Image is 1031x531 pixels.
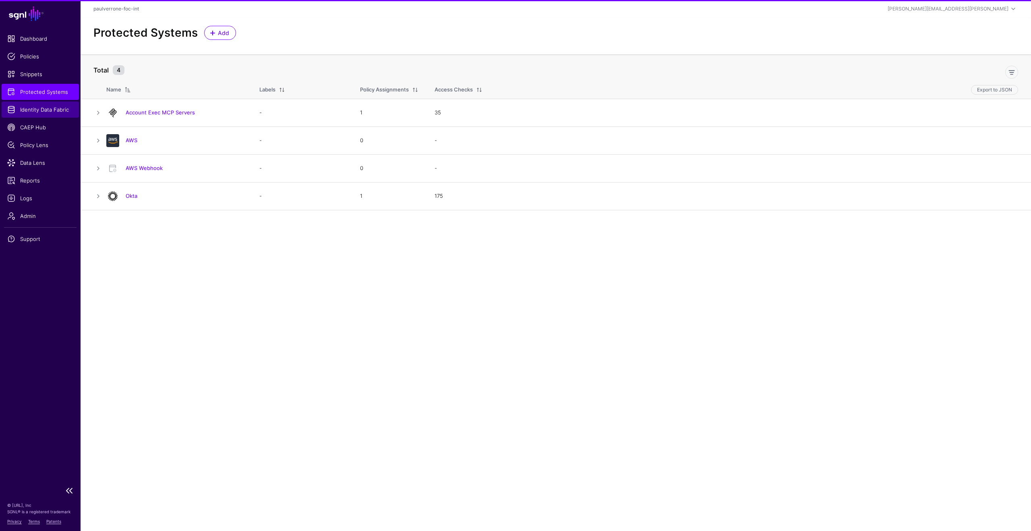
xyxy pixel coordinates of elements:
[5,5,76,23] a: SGNL
[2,31,79,47] a: Dashboard
[2,190,79,206] a: Logs
[93,26,198,40] h2: Protected Systems
[2,84,79,100] a: Protected Systems
[93,6,139,12] a: paulverrone-foc-int
[251,99,352,127] td: -
[46,519,61,524] a: Patents
[126,109,195,116] a: Account Exec MCP Servers
[888,5,1008,12] div: [PERSON_NAME][EMAIL_ADDRESS][PERSON_NAME]
[2,137,79,153] a: Policy Lens
[251,182,352,210] td: -
[435,137,1018,145] div: -
[7,141,73,149] span: Policy Lens
[106,134,119,147] img: svg+xml;base64,PHN2ZyB3aWR0aD0iNjQiIGhlaWdodD0iNjQiIHZpZXdCb3g9IjAgMCA2NCA2NCIgZmlsbD0ibm9uZSIgeG...
[435,192,1018,200] div: 175
[2,48,79,64] a: Policies
[7,106,73,114] span: Identity Data Fabric
[217,29,230,37] span: Add
[106,106,119,119] img: svg+xml;base64,PHN2ZyB3aWR0aD0iNjQiIGhlaWdodD0iNjQiIHZpZXdCb3g9IjAgMCA2NCA2NCIgZmlsbD0ibm9uZSIgeG...
[360,86,409,94] div: Policy Assignments
[7,212,73,220] span: Admin
[2,102,79,118] a: Identity Data Fabric
[352,99,426,127] td: 1
[2,66,79,82] a: Snippets
[435,164,1018,172] div: -
[352,154,426,182] td: 0
[7,176,73,185] span: Reports
[7,508,73,515] p: SGNL® is a registered trademark
[204,26,236,40] a: Add
[251,154,352,182] td: -
[7,52,73,60] span: Policies
[106,86,121,94] div: Name
[7,502,73,508] p: © [URL], Inc
[2,208,79,224] a: Admin
[7,123,73,131] span: CAEP Hub
[352,182,426,210] td: 1
[93,66,109,74] strong: Total
[7,235,73,243] span: Support
[7,70,73,78] span: Snippets
[7,194,73,202] span: Logs
[435,86,473,94] div: Access Checks
[7,519,22,524] a: Privacy
[2,155,79,171] a: Data Lens
[7,159,73,167] span: Data Lens
[7,88,73,96] span: Protected Systems
[435,109,1018,117] div: 35
[106,190,119,203] img: svg+xml;base64,PHN2ZyB3aWR0aD0iNjQiIGhlaWdodD0iNjQiIHZpZXdCb3g9IjAgMCA2NCA2NCIgZmlsbD0ibm9uZSIgeG...
[7,35,73,43] span: Dashboard
[126,193,137,199] a: Okta
[2,119,79,135] a: CAEP Hub
[113,65,124,75] small: 4
[126,165,163,171] a: AWS Webhook
[352,127,426,154] td: 0
[971,85,1018,95] button: Export to JSON
[28,519,40,524] a: Terms
[126,137,137,143] a: AWS
[259,86,275,94] div: Labels
[251,127,352,154] td: -
[2,172,79,189] a: Reports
